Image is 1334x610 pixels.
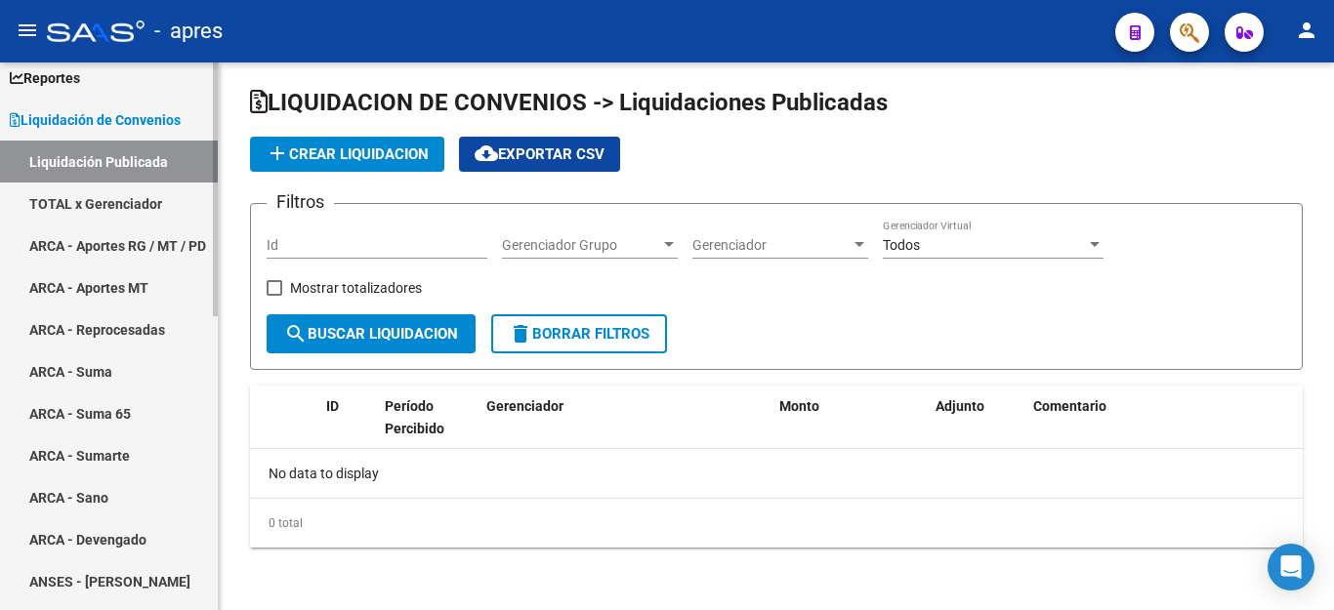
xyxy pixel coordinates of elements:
[250,449,1303,498] div: No data to display
[10,67,80,89] span: Reportes
[509,322,532,346] mat-icon: delete
[491,314,667,353] button: Borrar Filtros
[479,386,771,471] datatable-header-cell: Gerenciador
[284,322,308,346] mat-icon: search
[266,145,429,163] span: Crear Liquidacion
[502,237,660,254] span: Gerenciador Grupo
[250,137,444,172] button: Crear Liquidacion
[377,386,450,471] datatable-header-cell: Período Percibido
[250,89,888,116] span: LIQUIDACION DE CONVENIOS -> Liquidaciones Publicadas
[1025,386,1303,471] datatable-header-cell: Comentario
[290,276,422,300] span: Mostrar totalizadores
[1033,398,1106,414] span: Comentario
[883,237,920,253] span: Todos
[779,398,819,414] span: Monto
[928,386,1025,471] datatable-header-cell: Adjunto
[267,314,476,353] button: Buscar Liquidacion
[1268,544,1314,590] div: Open Intercom Messenger
[267,188,334,216] h3: Filtros
[326,398,339,414] span: ID
[486,398,563,414] span: Gerenciador
[10,109,181,131] span: Liquidación de Convenios
[284,325,458,343] span: Buscar Liquidacion
[475,145,604,163] span: Exportar CSV
[692,237,851,254] span: Gerenciador
[385,398,444,436] span: Período Percibido
[475,142,498,165] mat-icon: cloud_download
[154,10,223,53] span: - apres
[16,19,39,42] mat-icon: menu
[266,142,289,165] mat-icon: add
[459,137,620,172] button: Exportar CSV
[936,398,984,414] span: Adjunto
[771,386,928,471] datatable-header-cell: Monto
[250,499,1303,548] div: 0 total
[318,386,377,471] datatable-header-cell: ID
[509,325,649,343] span: Borrar Filtros
[1295,19,1318,42] mat-icon: person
